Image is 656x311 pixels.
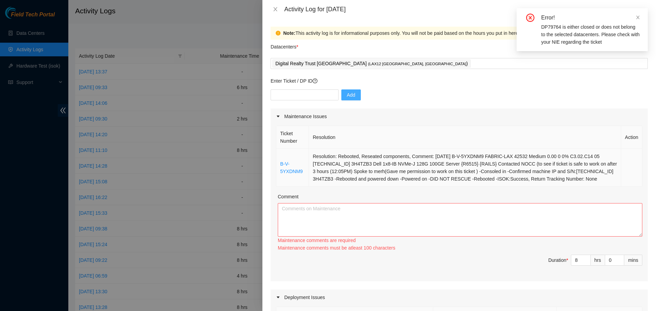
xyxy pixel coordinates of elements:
th: Action [621,126,642,149]
th: Ticket Number [276,126,309,149]
span: close [273,6,278,12]
textarea: Comment [278,203,642,237]
div: Maintenance Issues [271,109,648,124]
span: caret-right [276,295,280,299]
label: Comment [278,193,299,200]
p: Datacenters [271,40,298,51]
div: hrs [591,255,605,266]
th: Resolution [309,126,621,149]
span: question-circle [313,79,317,83]
button: Add [341,89,361,100]
div: Error! [541,14,640,22]
span: close [635,15,640,20]
span: exclamation-circle [276,31,281,36]
div: Deployment Issues [271,289,648,305]
span: close-circle [526,14,534,22]
div: mins [624,255,642,266]
span: caret-right [276,114,280,118]
p: Enter Ticket / DP ID [271,77,648,85]
div: DP79764 is either closed or does not belong to the selected datacenters. Please check with your N... [541,23,640,46]
div: Maintenance comments are required [278,237,642,244]
div: Activity Log for [DATE] [284,5,648,13]
div: Maintenance comments must be atleast 100 characters [278,244,642,252]
span: Add [347,91,355,99]
div: Duration [548,256,568,264]
strong: Note: [283,29,296,37]
span: ( LAX12 [GEOGRAPHIC_DATA], [GEOGRAPHIC_DATA] [368,62,466,66]
a: B-V-5YXDNM9 [280,161,303,174]
td: Resolution: Rebooted, Reseated components, Comment: [DATE] B-V-5YXDNM9 FABRIC-LAX 42532 Medium 0.... [309,149,621,187]
p: Digital Realty Trust [GEOGRAPHIC_DATA] ) [275,60,468,68]
button: Close [271,6,280,13]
